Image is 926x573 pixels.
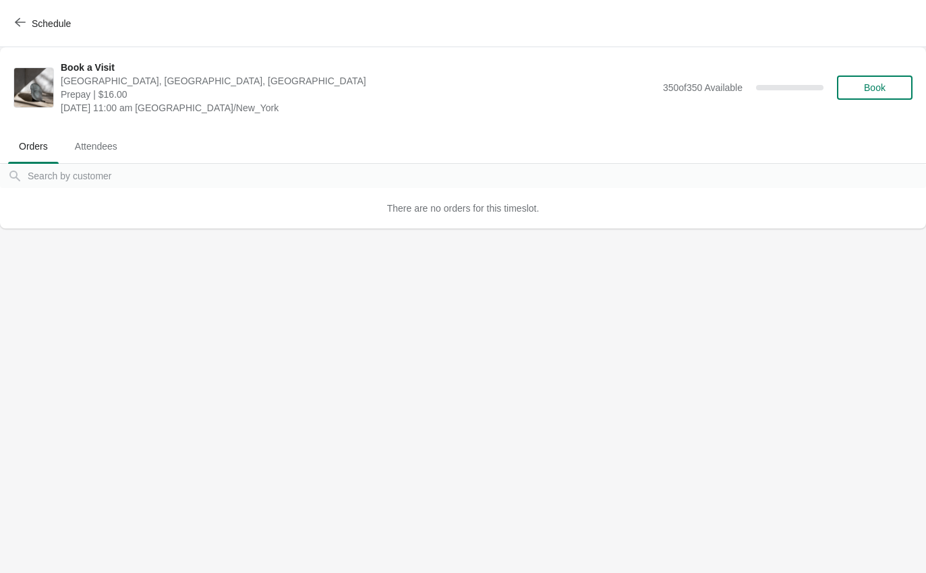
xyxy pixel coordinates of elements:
[61,88,656,101] span: Prepay | $16.00
[7,11,82,36] button: Schedule
[32,18,71,29] span: Schedule
[27,164,926,188] input: Search by customer
[61,61,656,74] span: Book a Visit
[837,76,913,100] button: Book
[61,74,656,88] span: [GEOGRAPHIC_DATA], [GEOGRAPHIC_DATA], [GEOGRAPHIC_DATA]
[387,203,540,214] span: There are no orders for this timeslot.
[61,101,656,115] span: [DATE] 11:00 am [GEOGRAPHIC_DATA]/New_York
[864,82,886,93] span: Book
[663,82,743,93] span: 350 of 350 Available
[14,68,53,107] img: Book a Visit
[8,134,59,158] span: Orders
[64,134,128,158] span: Attendees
